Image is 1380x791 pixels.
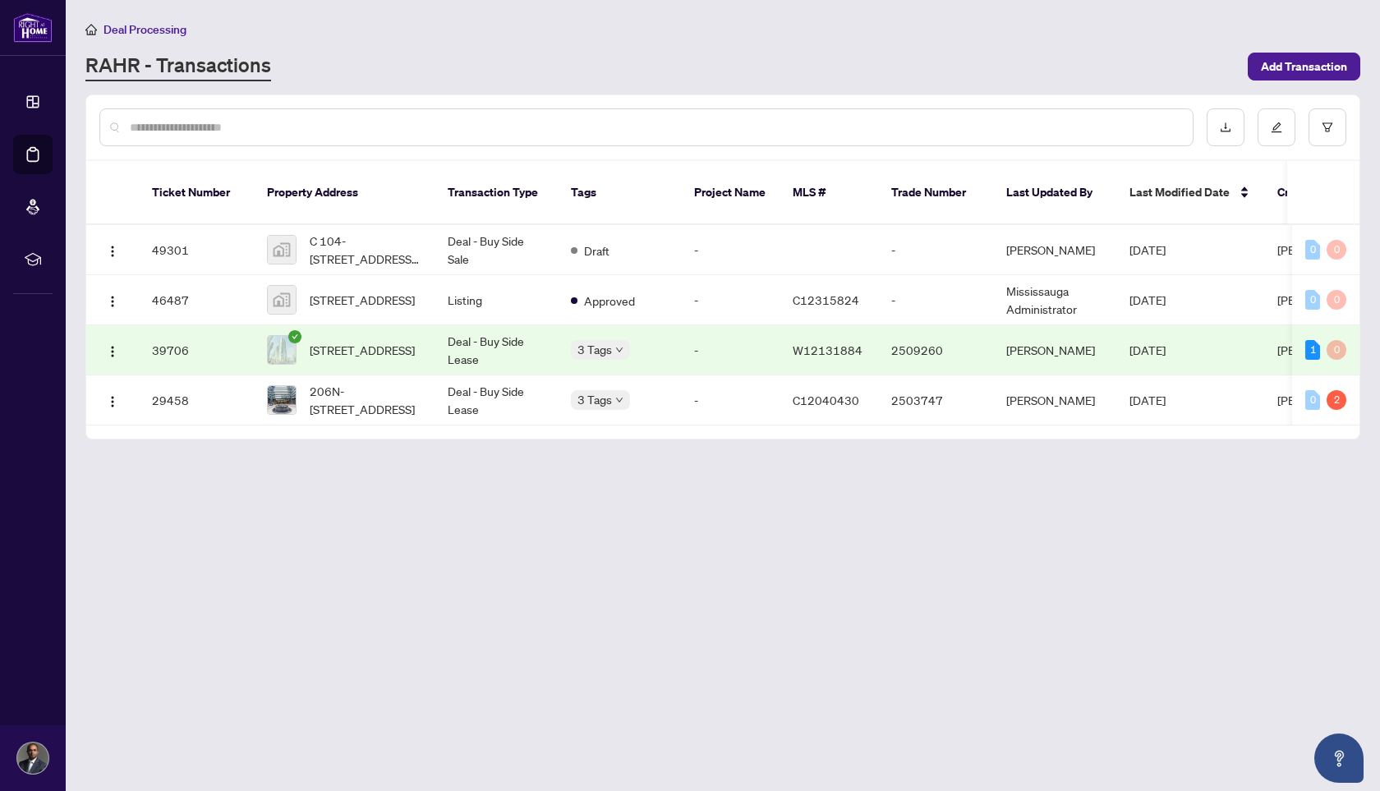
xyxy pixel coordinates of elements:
[1327,290,1346,310] div: 0
[1248,53,1360,80] button: Add Transaction
[435,375,558,425] td: Deal - Buy Side Lease
[681,225,780,275] td: -
[288,330,301,343] span: check-circle
[993,275,1116,325] td: Mississauga Administrator
[1305,290,1320,310] div: 0
[268,336,296,364] img: thumbnail-img
[1314,734,1364,783] button: Open asap
[1261,53,1347,80] span: Add Transaction
[1277,242,1366,257] span: [PERSON_NAME]
[793,393,859,407] span: C12040430
[780,161,878,225] th: MLS #
[1220,122,1231,133] span: download
[106,295,119,308] img: Logo
[993,375,1116,425] td: [PERSON_NAME]
[139,275,254,325] td: 46487
[1277,393,1366,407] span: [PERSON_NAME]
[1129,183,1230,201] span: Last Modified Date
[103,22,186,37] span: Deal Processing
[17,743,48,774] img: Profile Icon
[268,386,296,414] img: thumbnail-img
[681,325,780,375] td: -
[310,341,415,359] span: [STREET_ADDRESS]
[615,346,623,354] span: down
[268,236,296,264] img: thumbnail-img
[1207,108,1244,146] button: download
[577,340,612,359] span: 3 Tags
[1309,108,1346,146] button: filter
[878,161,993,225] th: Trade Number
[584,292,635,310] span: Approved
[1305,340,1320,360] div: 1
[85,24,97,35] span: home
[878,375,993,425] td: 2503747
[254,161,435,225] th: Property Address
[1129,343,1166,357] span: [DATE]
[577,390,612,409] span: 3 Tags
[85,52,271,81] a: RAHR - Transactions
[878,275,993,325] td: -
[1277,343,1366,357] span: [PERSON_NAME]
[139,225,254,275] td: 49301
[1305,240,1320,260] div: 0
[1271,122,1282,133] span: edit
[1305,390,1320,410] div: 0
[993,325,1116,375] td: [PERSON_NAME]
[793,292,859,307] span: C12315824
[1322,122,1333,133] span: filter
[558,161,681,225] th: Tags
[1116,161,1264,225] th: Last Modified Date
[1258,108,1295,146] button: edit
[1129,292,1166,307] span: [DATE]
[310,232,421,268] span: C 104-[STREET_ADDRESS][PERSON_NAME]
[1327,340,1346,360] div: 0
[139,375,254,425] td: 29458
[106,395,119,408] img: Logo
[1129,242,1166,257] span: [DATE]
[310,382,421,418] span: 206N-[STREET_ADDRESS]
[1327,390,1346,410] div: 2
[99,237,126,263] button: Logo
[681,375,780,425] td: -
[435,161,558,225] th: Transaction Type
[681,275,780,325] td: -
[106,245,119,258] img: Logo
[435,225,558,275] td: Deal - Buy Side Sale
[99,387,126,413] button: Logo
[99,287,126,313] button: Logo
[1277,292,1366,307] span: [PERSON_NAME]
[878,325,993,375] td: 2509260
[106,345,119,358] img: Logo
[13,12,53,43] img: logo
[993,161,1116,225] th: Last Updated By
[99,337,126,363] button: Logo
[268,286,296,314] img: thumbnail-img
[878,225,993,275] td: -
[681,161,780,225] th: Project Name
[310,291,415,309] span: [STREET_ADDRESS]
[615,396,623,404] span: down
[435,275,558,325] td: Listing
[1327,240,1346,260] div: 0
[139,325,254,375] td: 39706
[435,325,558,375] td: Deal - Buy Side Lease
[584,241,609,260] span: Draft
[139,161,254,225] th: Ticket Number
[793,343,862,357] span: W12131884
[1129,393,1166,407] span: [DATE]
[993,225,1116,275] td: [PERSON_NAME]
[1264,161,1363,225] th: Created By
